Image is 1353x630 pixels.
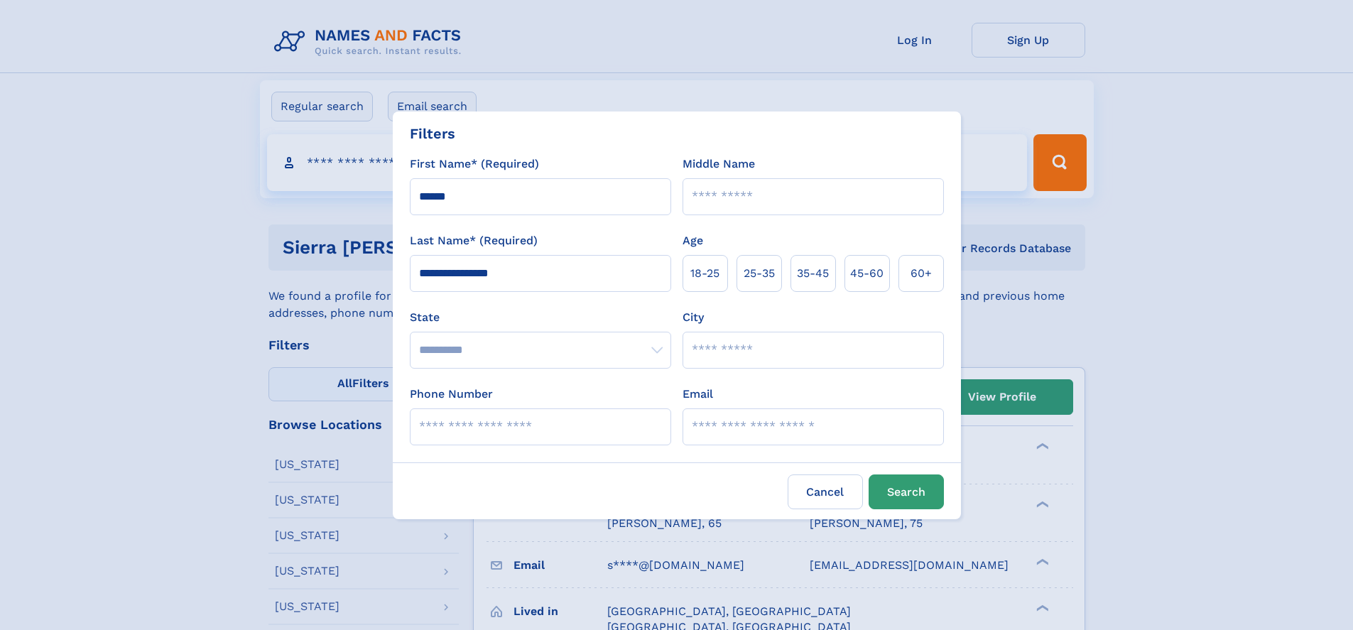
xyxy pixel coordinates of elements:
[410,156,539,173] label: First Name* (Required)
[683,309,704,326] label: City
[690,265,719,282] span: 18‑25
[797,265,829,282] span: 35‑45
[788,474,863,509] label: Cancel
[911,265,932,282] span: 60+
[683,232,703,249] label: Age
[869,474,944,509] button: Search
[410,232,538,249] label: Last Name* (Required)
[410,386,493,403] label: Phone Number
[744,265,775,282] span: 25‑35
[410,123,455,144] div: Filters
[410,309,671,326] label: State
[850,265,884,282] span: 45‑60
[683,156,755,173] label: Middle Name
[683,386,713,403] label: Email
